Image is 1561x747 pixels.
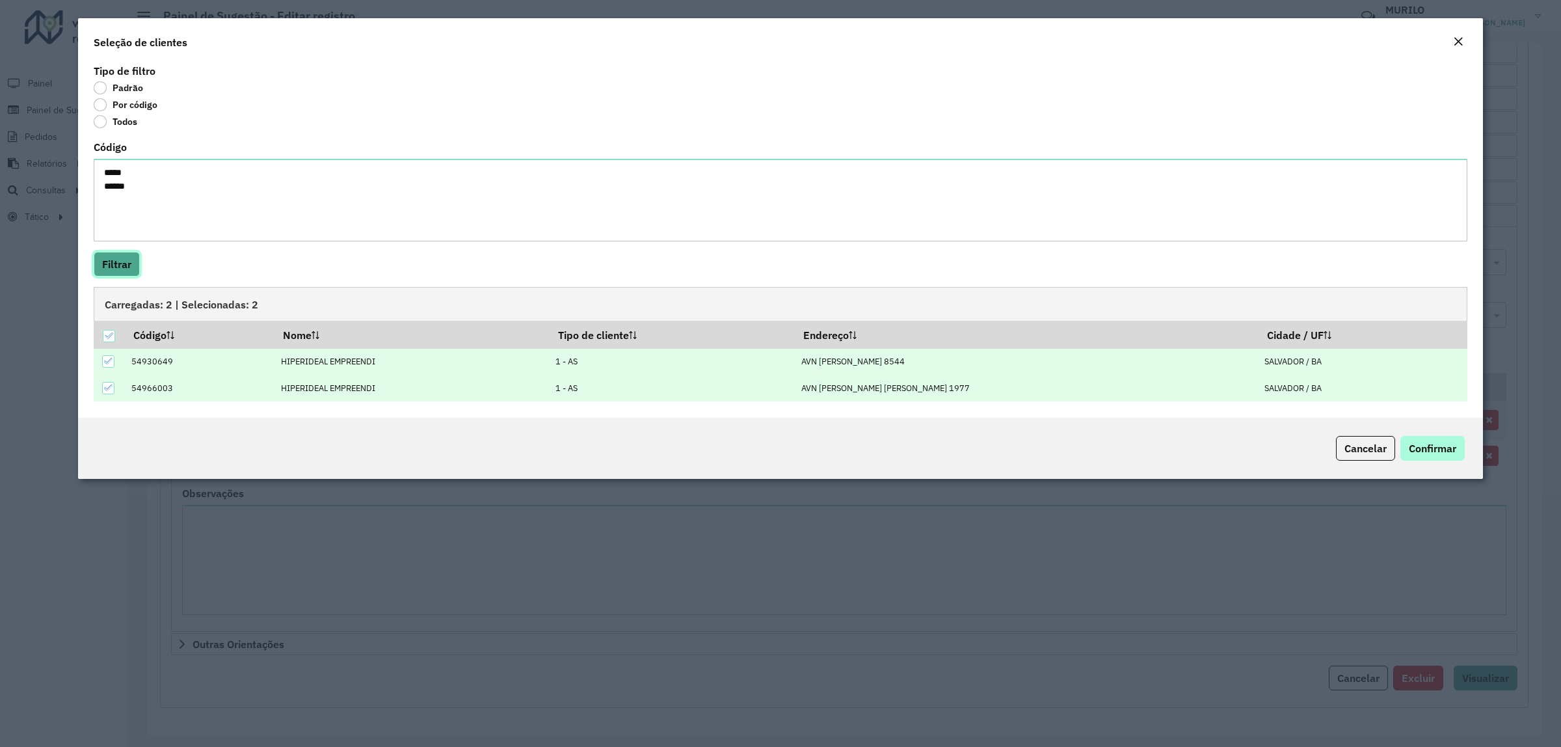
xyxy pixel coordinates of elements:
[1258,321,1467,348] th: Cidade / UF
[1258,349,1467,375] td: SALVADOR / BA
[794,375,1257,401] td: AVN [PERSON_NAME] [PERSON_NAME] 1977
[794,321,1257,348] th: Endereço
[549,321,795,348] th: Tipo de cliente
[1409,442,1456,455] span: Confirmar
[124,375,274,401] td: 54966003
[124,321,274,348] th: Código
[794,349,1257,375] td: AVN [PERSON_NAME] 8544
[1258,375,1467,401] td: SALVADOR / BA
[1336,436,1395,461] button: Cancelar
[94,252,140,277] button: Filtrar
[549,375,795,401] td: 1 - AS
[1449,34,1467,51] button: Close
[94,63,155,79] label: Tipo de filtro
[1400,436,1465,461] button: Confirmar
[94,81,143,94] label: Padrão
[94,115,137,128] label: Todos
[1453,36,1463,47] em: Fechar
[274,375,548,401] td: HIPERIDEAL EMPREENDI
[1344,442,1387,455] span: Cancelar
[274,321,548,348] th: Nome
[94,34,187,50] h4: Seleção de clientes
[274,349,548,375] td: HIPERIDEAL EMPREENDI
[94,139,127,155] label: Código
[124,349,274,375] td: 54930649
[549,349,795,375] td: 1 - AS
[94,98,157,111] label: Por código
[94,287,1467,321] div: Carregadas: 2 | Selecionadas: 2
